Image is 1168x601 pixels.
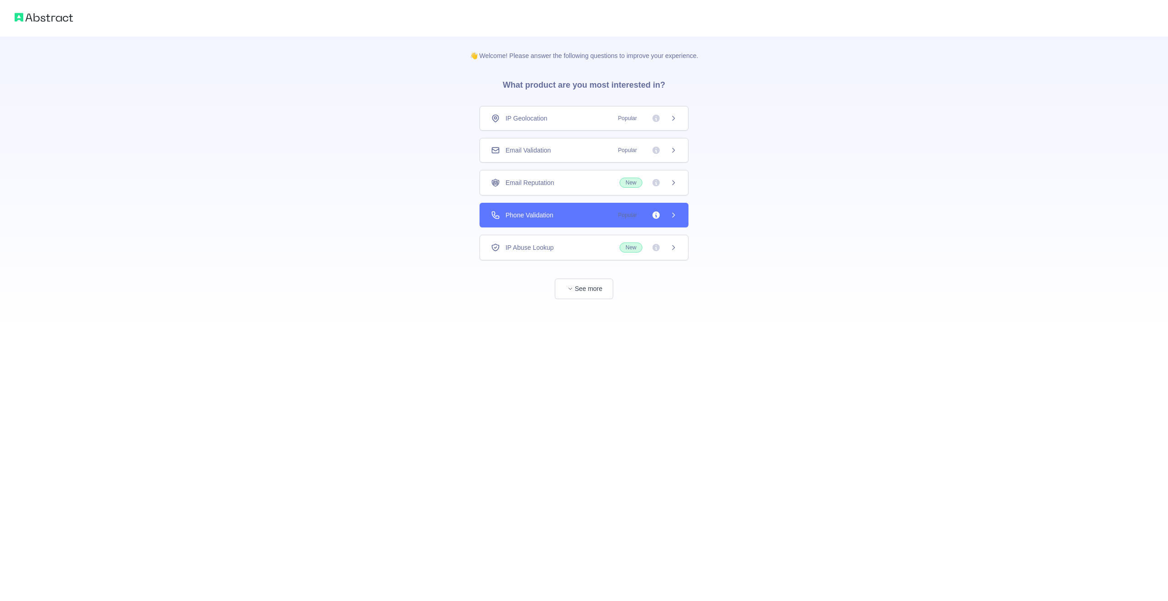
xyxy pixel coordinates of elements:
[506,178,554,187] span: Email Reputation
[15,11,73,24] img: Abstract logo
[455,37,713,60] p: 👋 Welcome! Please answer the following questions to improve your experience.
[613,146,642,155] span: Popular
[613,114,642,123] span: Popular
[506,211,553,220] span: Phone Validation
[506,114,547,123] span: IP Geolocation
[620,243,642,253] span: New
[488,60,680,106] h3: What product are you most interested in?
[620,178,642,188] span: New
[555,279,613,299] button: See more
[613,211,642,220] span: Popular
[506,243,554,252] span: IP Abuse Lookup
[506,146,551,155] span: Email Validation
